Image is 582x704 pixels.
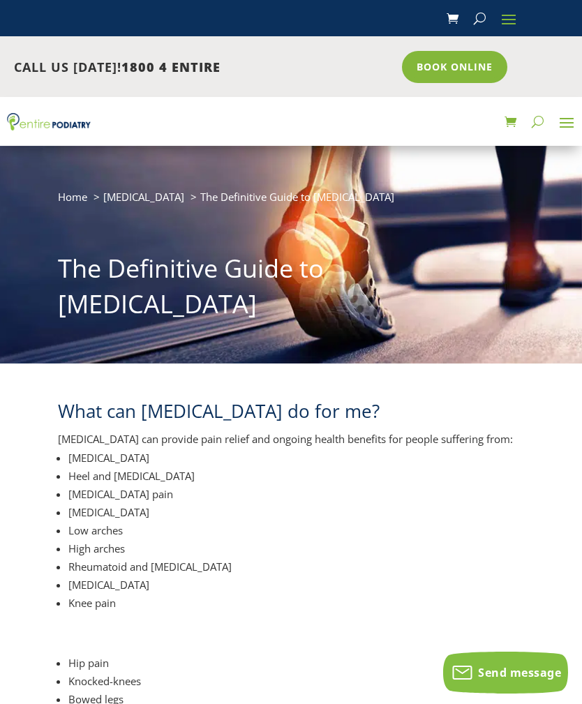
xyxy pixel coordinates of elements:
[68,557,523,576] li: Rheumatoid and [MEDICAL_DATA]
[68,576,523,594] li: [MEDICAL_DATA]
[103,190,184,204] a: [MEDICAL_DATA]
[58,190,87,204] a: Home
[68,654,523,672] li: Hip pain
[443,652,568,694] button: Send message
[402,51,507,83] a: Book Online
[68,503,523,521] li: [MEDICAL_DATA]
[58,398,523,430] h2: What can [MEDICAL_DATA] do for me?
[68,449,523,467] li: [MEDICAL_DATA]
[14,59,392,77] p: CALL US [DATE]!
[121,59,221,75] span: 1800 4 ENTIRE
[68,521,523,539] li: Low arches
[68,467,523,485] li: Heel and [MEDICAL_DATA]
[68,485,523,503] li: [MEDICAL_DATA] pain
[58,188,523,216] nav: breadcrumb
[200,190,394,204] span: The Definitive Guide to [MEDICAL_DATA]
[68,594,523,612] li: Knee pain
[68,672,523,690] li: Knocked-knees
[58,251,523,329] h1: The Definitive Guide to [MEDICAL_DATA]
[68,539,523,557] li: High arches
[478,665,561,680] span: Send message
[58,430,523,449] p: [MEDICAL_DATA] can provide pain relief and ongoing health benefits for people suffering from:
